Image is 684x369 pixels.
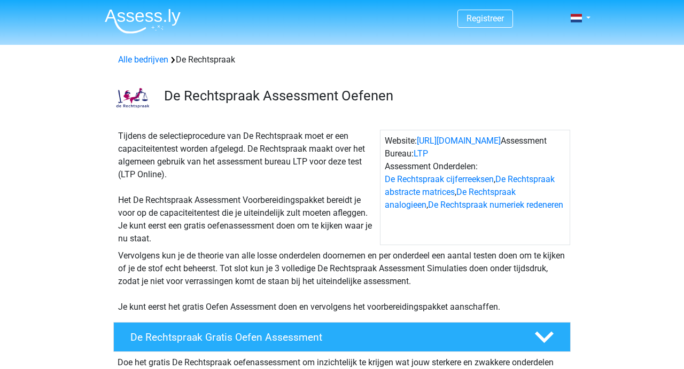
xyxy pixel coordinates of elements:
[164,88,562,104] h3: De Rechtspraak Assessment Oefenen
[467,13,504,23] a: Registreer
[109,322,575,352] a: De Rechtspraak Gratis Oefen Assessment
[414,148,428,159] a: LTP
[105,9,181,34] img: Assessly
[417,136,501,146] a: [URL][DOMAIN_NAME]
[114,130,380,245] div: Tijdens de selectieprocedure van De Rechtspraak moet er een capaciteitentest worden afgelegd. De ...
[130,331,517,343] h4: De Rechtspraak Gratis Oefen Assessment
[114,249,570,313] div: Vervolgens kun je de theorie van alle losse onderdelen doornemen en per onderdeel een aantal test...
[385,174,494,184] a: De Rechtspraak cijferreeksen
[428,200,563,210] a: De Rechtspraak numeriek redeneren
[114,53,570,66] div: De Rechtspraak
[118,54,168,65] a: Alle bedrijven
[380,130,570,245] div: Website: Assessment Bureau: Assessment Onderdelen: , , ,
